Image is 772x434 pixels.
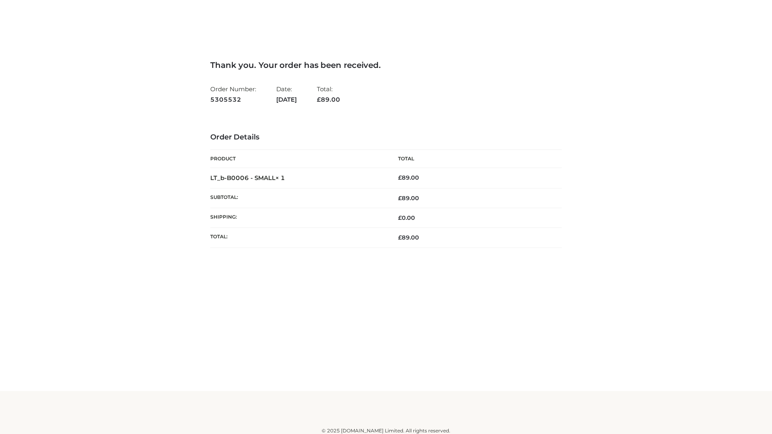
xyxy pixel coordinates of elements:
[210,208,386,228] th: Shipping:
[210,94,256,105] strong: 5305532
[210,188,386,208] th: Subtotal:
[210,82,256,106] li: Order Number:
[317,82,340,106] li: Total:
[386,150,562,168] th: Total
[210,133,562,142] h3: Order Details
[210,60,562,70] h3: Thank you. Your order has been received.
[398,194,402,202] span: £
[398,214,415,221] bdi: 0.00
[398,194,419,202] span: 89.00
[317,96,340,103] span: 89.00
[317,96,321,103] span: £
[276,94,297,105] strong: [DATE]
[398,174,402,181] span: £
[210,228,386,248] th: Total:
[398,234,402,241] span: £
[275,174,285,182] strong: × 1
[210,150,386,168] th: Product
[398,174,419,181] bdi: 89.00
[398,214,402,221] span: £
[398,234,419,241] span: 89.00
[210,174,285,182] strong: LT_b-B0006 - SMALL
[276,82,297,106] li: Date:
